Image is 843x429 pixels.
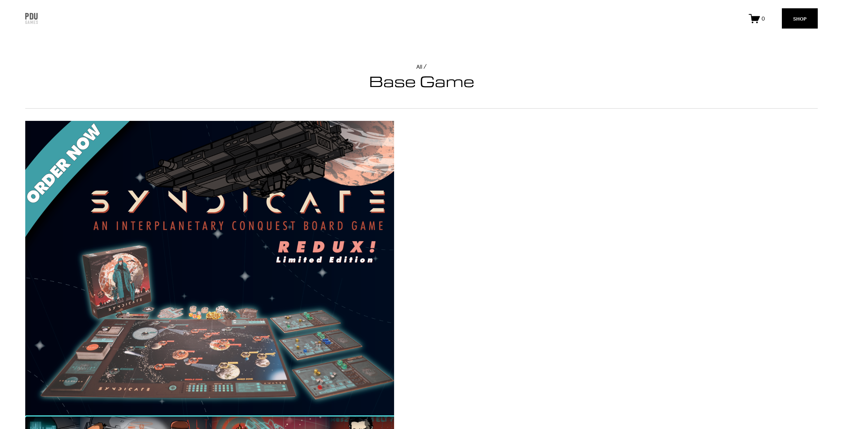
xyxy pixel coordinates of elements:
img: The SYNDICATE Shop [25,13,38,24]
a: All [416,63,423,70]
a: SHOP [782,8,818,29]
span: / [424,63,427,70]
h2: Base Game [25,71,818,109]
a: 0 items in cart [749,13,765,24]
span: 0 [762,15,765,22]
